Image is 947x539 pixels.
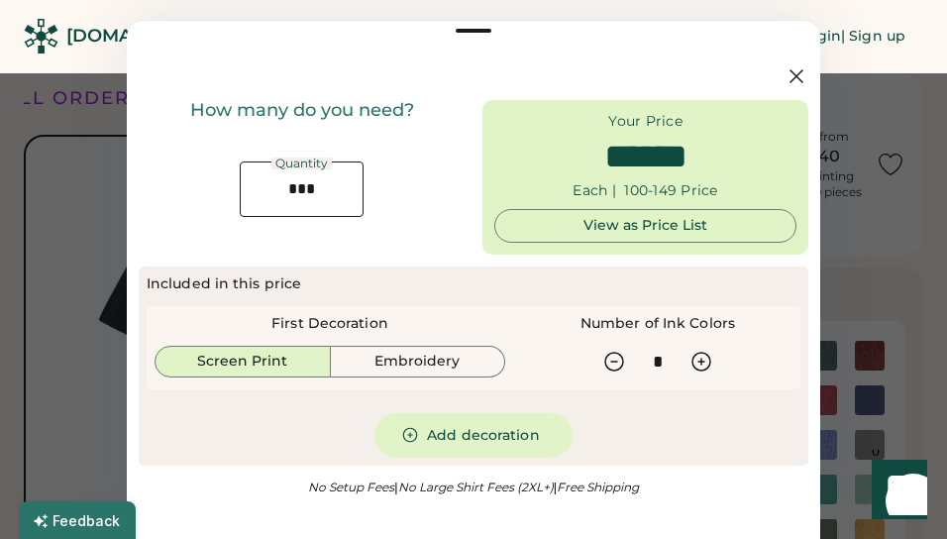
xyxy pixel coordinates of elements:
div: Included in this price [147,274,301,294]
button: Shop [385,17,496,56]
div: [DOMAIN_NAME] [66,24,225,49]
div: Login [800,27,842,47]
div: Quantity [271,158,332,169]
div: Each | 100-149 Price [573,181,717,201]
button: Add decoration [374,413,573,458]
button: Retrieve an order [729,17,769,56]
font: | [394,480,397,494]
div: How many do you need? [190,100,414,122]
div: View as Price List [511,216,780,236]
div: First Decoration [271,314,388,334]
button: Embroidery [331,346,506,377]
div: Your Price [608,112,683,132]
div: Number of Ink Colors [580,314,735,334]
em: Free Shipping [554,480,639,494]
button: Screen Print [155,346,331,377]
button: Resources [256,17,377,56]
iframe: Front Chat [853,450,938,535]
em: No Large Shirt Fees (2XL+) [394,480,553,494]
em: No Setup Fees [308,480,394,494]
font: | [554,480,557,494]
button: Search [682,17,721,56]
div: | Sign up [841,27,905,47]
img: Rendered Logo - Screens [24,19,58,54]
